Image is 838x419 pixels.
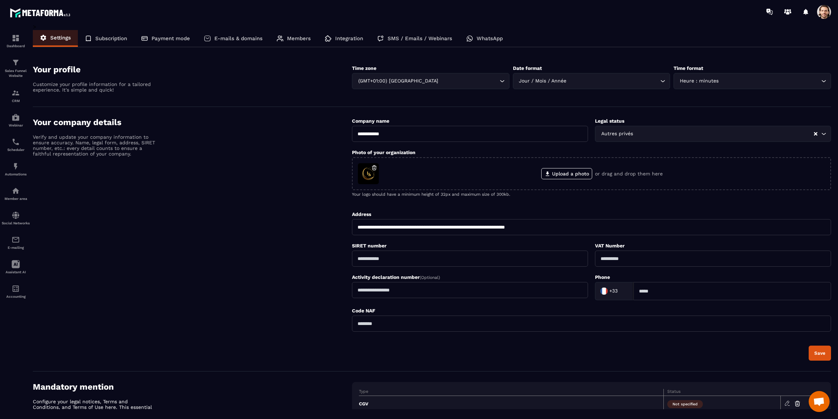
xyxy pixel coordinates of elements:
[2,172,30,176] p: Automations
[477,35,503,42] p: WhatsApp
[814,351,825,356] div: Save
[12,113,20,122] img: automations
[440,77,498,85] input: Search for option
[352,243,387,248] label: SIRET number
[352,150,416,155] label: Photo of your organization
[356,77,440,85] span: (GMT+01:00) [GEOGRAPHIC_DATA]
[597,284,611,298] img: Country Flag
[634,130,813,138] input: Search for option
[2,270,30,274] p: Assistant AI
[809,391,830,412] div: Open chat
[595,118,624,124] label: Legal status
[335,35,363,42] p: Integration
[809,346,831,361] button: Save
[359,396,663,412] td: CGV
[568,77,659,85] input: Search for option
[33,382,352,392] h4: Mandatory mention
[12,58,20,67] img: formation
[388,35,452,42] p: SMS / Emails / Webinars
[663,389,780,396] th: Status
[359,389,663,396] th: Type
[541,168,592,179] label: Upload a photo
[352,73,509,89] div: Search for option
[33,65,352,74] h4: Your profile
[2,279,30,304] a: accountantaccountantAccounting
[352,65,376,71] label: Time zone
[513,73,670,89] div: Search for option
[595,171,663,176] p: or drag and drop them here
[2,246,30,250] p: E-mailing
[12,89,20,97] img: formation
[420,275,440,280] span: (Optional)
[2,157,30,181] a: automationsautomationsAutomations
[12,284,20,293] img: accountant
[2,221,30,225] p: Social Networks
[33,117,352,127] h4: Your company details
[50,35,71,41] p: Settings
[12,162,20,171] img: automations
[2,53,30,84] a: formationformationSales Funnel Website
[2,230,30,255] a: emailemailE-mailing
[619,286,626,296] input: Search for option
[517,77,568,85] span: Jour / Mois / Année
[352,118,389,124] label: Company name
[2,148,30,152] p: Scheduler
[214,35,263,42] p: E-mails & domains
[12,236,20,244] img: email
[352,211,371,217] label: Address
[33,81,155,93] p: Customize your profile information for a tailored experience. It's simple and quick!
[95,35,127,42] p: Subscription
[2,99,30,103] p: CRM
[600,130,634,138] span: Autres privés
[2,255,30,279] a: Assistant AI
[678,77,720,85] span: Heure : minutes
[152,35,190,42] p: Payment mode
[12,187,20,195] img: automations
[287,35,311,42] p: Members
[33,134,155,157] p: Verify and update your company information to ensure accuracy. Name, legal form, address, SIRET n...
[2,68,30,78] p: Sales Funnel Website
[12,211,20,219] img: social-network
[814,131,817,137] button: Clear Selected
[2,29,30,53] a: formationformationDashboard
[2,181,30,206] a: automationsautomationsMember area
[2,84,30,108] a: formationformationCRM
[595,282,633,300] div: Search for option
[667,400,703,408] span: Not specified
[2,132,30,157] a: schedulerschedulerScheduler
[674,73,831,89] div: Search for option
[513,65,542,71] label: Date format
[352,308,375,313] label: Code NAF
[2,123,30,127] p: Webinar
[720,77,819,85] input: Search for option
[2,197,30,201] p: Member area
[2,108,30,132] a: automationsautomationsWebinar
[595,126,831,142] div: Search for option
[2,295,30,298] p: Accounting
[10,6,73,19] img: logo
[2,206,30,230] a: social-networksocial-networkSocial Networks
[2,44,30,48] p: Dashboard
[595,243,625,248] label: VAT Number
[352,192,831,197] p: Your logo should have a minimum height of 32px and maximum size of 300kb.
[609,288,618,295] span: +33
[595,274,610,280] label: Phone
[12,138,20,146] img: scheduler
[12,34,20,42] img: formation
[674,65,703,71] label: Time format
[352,274,440,280] label: Activity declaration number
